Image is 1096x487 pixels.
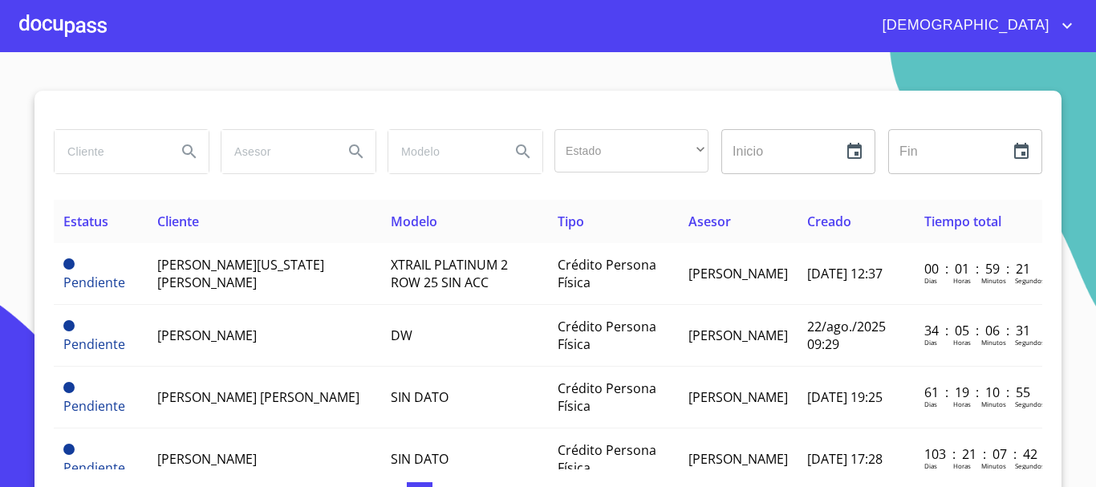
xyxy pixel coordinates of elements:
span: Crédito Persona Física [558,256,656,291]
span: Crédito Persona Física [558,318,656,353]
span: Modelo [391,213,437,230]
input: search [388,130,497,173]
span: [DATE] 12:37 [807,265,883,282]
p: Segundos [1015,276,1045,285]
span: Cliente [157,213,199,230]
span: Creado [807,213,851,230]
span: [PERSON_NAME] [688,327,788,344]
p: 61 : 19 : 10 : 55 [924,384,1033,401]
p: Horas [953,400,971,408]
span: Tipo [558,213,584,230]
p: Horas [953,276,971,285]
span: [PERSON_NAME] [157,327,257,344]
span: [PERSON_NAME] [PERSON_NAME] [157,388,359,406]
span: Asesor [688,213,731,230]
button: account of current user [870,13,1077,39]
span: Pendiente [63,335,125,353]
p: Minutos [981,400,1006,408]
p: Horas [953,461,971,470]
button: Search [504,132,542,171]
span: Pendiente [63,397,125,415]
span: Pendiente [63,274,125,291]
span: [PERSON_NAME][US_STATE] [PERSON_NAME] [157,256,324,291]
span: Pendiente [63,444,75,455]
span: Pendiente [63,459,125,477]
p: Dias [924,400,937,408]
span: [PERSON_NAME] [688,265,788,282]
p: Segundos [1015,338,1045,347]
p: 103 : 21 : 07 : 42 [924,445,1033,463]
span: DW [391,327,412,344]
span: [DATE] 17:28 [807,450,883,468]
p: Segundos [1015,400,1045,408]
span: XTRAIL PLATINUM 2 ROW 25 SIN ACC [391,256,508,291]
span: [DATE] 19:25 [807,388,883,406]
div: ​ [554,129,708,172]
span: [PERSON_NAME] [688,450,788,468]
span: Tiempo total [924,213,1001,230]
button: Search [170,132,209,171]
span: Estatus [63,213,108,230]
span: 22/ago./2025 09:29 [807,318,886,353]
span: Pendiente [63,320,75,331]
span: Crédito Persona Física [558,441,656,477]
p: Dias [924,276,937,285]
p: Dias [924,461,937,470]
span: Crédito Persona Física [558,379,656,415]
span: [DEMOGRAPHIC_DATA] [870,13,1057,39]
span: [PERSON_NAME] [688,388,788,406]
p: Minutos [981,276,1006,285]
span: [PERSON_NAME] [157,450,257,468]
span: SIN DATO [391,388,449,406]
input: search [221,130,331,173]
p: Dias [924,338,937,347]
p: 34 : 05 : 06 : 31 [924,322,1033,339]
input: search [55,130,164,173]
p: 00 : 01 : 59 : 21 [924,260,1033,278]
span: Pendiente [63,382,75,393]
span: Pendiente [63,258,75,270]
p: Segundos [1015,461,1045,470]
button: Search [337,132,375,171]
span: SIN DATO [391,450,449,468]
p: Minutos [981,461,1006,470]
p: Horas [953,338,971,347]
p: Minutos [981,338,1006,347]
